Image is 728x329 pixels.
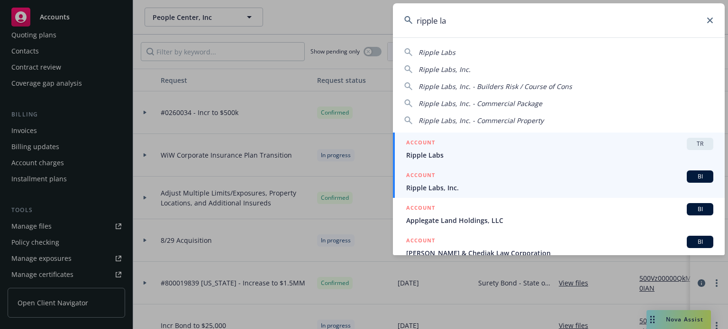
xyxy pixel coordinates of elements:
span: Ripple Labs, Inc. - Builders Risk / Course of Cons [419,82,572,91]
input: Search... [393,3,725,37]
span: Ripple Labs [406,150,713,160]
h5: ACCOUNT [406,170,435,182]
a: ACCOUNTTRRipple Labs [393,133,725,165]
span: Ripple Labs, Inc. - Commercial Package [419,99,542,108]
h5: ACCOUNT [406,138,435,149]
span: BI [691,205,710,213]
a: ACCOUNTBI[PERSON_NAME] & Chediak Law Corporation [393,231,725,263]
h5: ACCOUNT [406,203,435,214]
span: Ripple Labs [419,48,455,57]
span: [PERSON_NAME] & Chediak Law Corporation [406,248,713,258]
span: Ripple Labs, Inc. [406,183,713,193]
span: BI [691,172,710,181]
span: BI [691,238,710,246]
h5: ACCOUNT [406,236,435,247]
a: ACCOUNTBIRipple Labs, Inc. [393,165,725,198]
span: Ripple Labs, Inc. - Commercial Property [419,116,544,125]
span: Ripple Labs, Inc. [419,65,471,74]
a: ACCOUNTBIApplegate Land Holdings, LLC [393,198,725,231]
span: Applegate Land Holdings, LLC [406,215,713,225]
span: TR [691,140,710,148]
